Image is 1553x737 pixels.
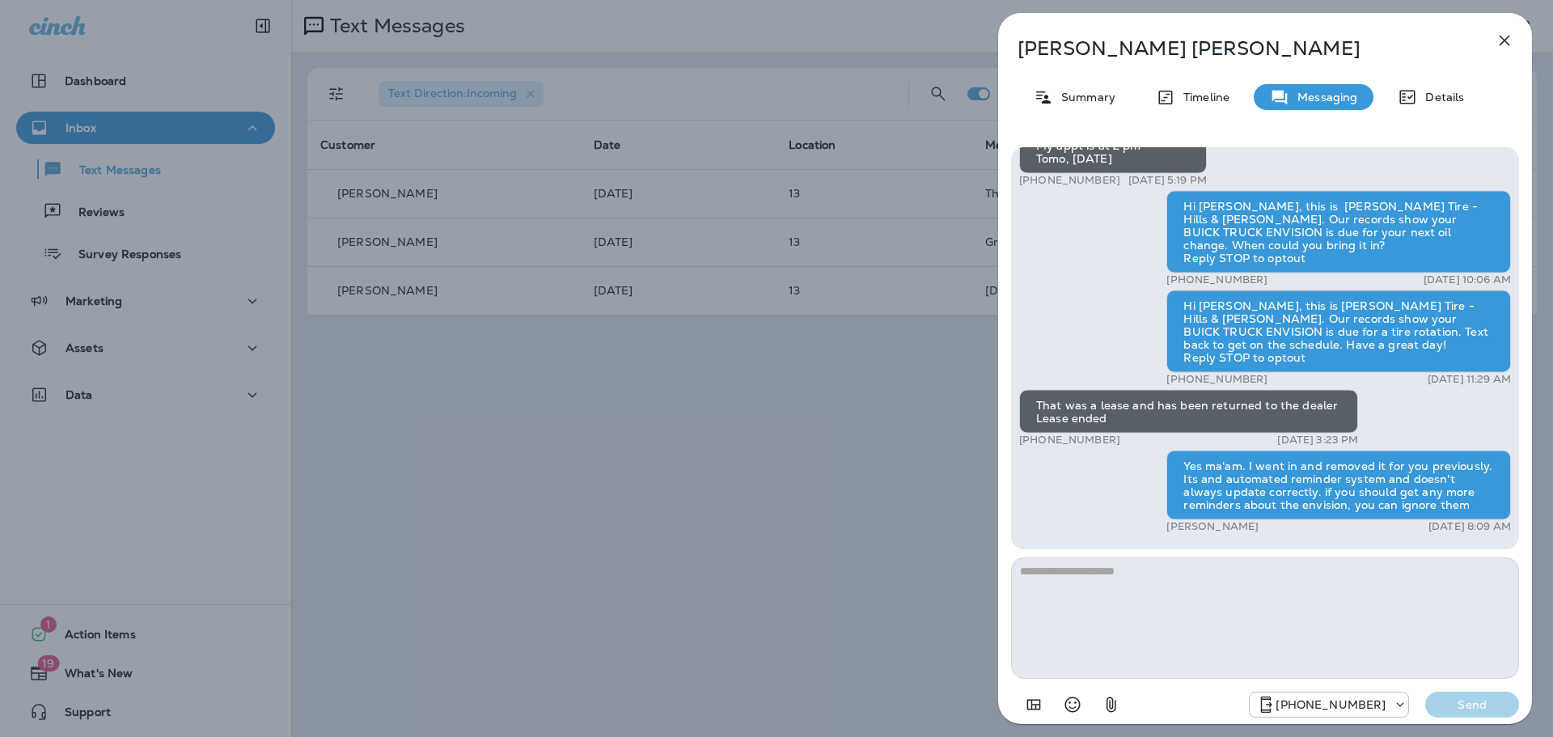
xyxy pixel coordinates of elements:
[1128,174,1207,187] p: [DATE] 5:19 PM
[1428,520,1511,533] p: [DATE] 8:09 AM
[1166,451,1511,520] div: Yes ma'am. I went in and removed it for you previously. Its and automated reminder system and doe...
[1417,91,1464,104] p: Details
[1166,520,1259,533] p: [PERSON_NAME]
[1289,91,1357,104] p: Messaging
[1250,695,1408,714] div: +1 (330) 919-6698
[1277,434,1358,447] p: [DATE] 3:23 PM
[1056,688,1089,721] button: Select an emoji
[1166,191,1511,273] div: Hi [PERSON_NAME], this is [PERSON_NAME] Tire - Hills & [PERSON_NAME]. Our records show your BUICK...
[1018,37,1459,60] p: [PERSON_NAME] [PERSON_NAME]
[1166,290,1511,373] div: Hi [PERSON_NAME], this is [PERSON_NAME] Tire - Hills & [PERSON_NAME]. Our records show your BUICK...
[1166,273,1267,286] p: [PHONE_NUMBER]
[1019,434,1120,447] p: [PHONE_NUMBER]
[1276,698,1386,711] p: [PHONE_NUMBER]
[1019,130,1207,174] div: My appt is at 2 pm Tomo, [DATE]
[1175,91,1229,104] p: Timeline
[1018,688,1050,721] button: Add in a premade template
[1019,390,1358,434] div: That was a lease and has been returned to the dealer Lease ended
[1428,373,1511,386] p: [DATE] 11:29 AM
[1424,273,1511,286] p: [DATE] 10:06 AM
[1019,174,1120,187] p: [PHONE_NUMBER]
[1053,91,1115,104] p: Summary
[1166,373,1267,386] p: [PHONE_NUMBER]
